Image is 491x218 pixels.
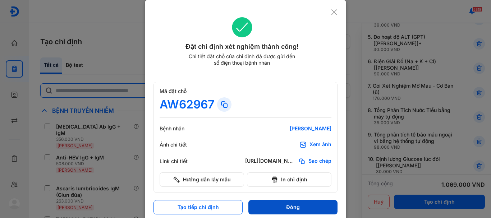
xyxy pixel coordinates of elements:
[247,172,331,187] button: In chỉ định
[153,42,331,52] div: Đặt chỉ định xét nghiệm thành công!
[160,172,244,187] button: Hướng dẫn lấy mẫu
[160,158,203,164] div: Link chi tiết
[160,88,331,94] div: Mã đặt chỗ
[160,97,214,112] div: AW62967
[153,200,243,214] button: Tạo tiếp chỉ định
[309,141,331,148] div: Xem ảnh
[160,142,203,148] div: Ảnh chi tiết
[245,158,295,165] div: [URL][DOMAIN_NAME]
[160,125,203,132] div: Bệnh nhân
[185,53,298,66] div: Chi tiết đặt chỗ của chỉ định đã được gửi đến số điện thoại bệnh nhân
[308,158,331,165] span: Sao chép
[248,200,338,214] button: Đóng
[245,125,331,132] div: [PERSON_NAME]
